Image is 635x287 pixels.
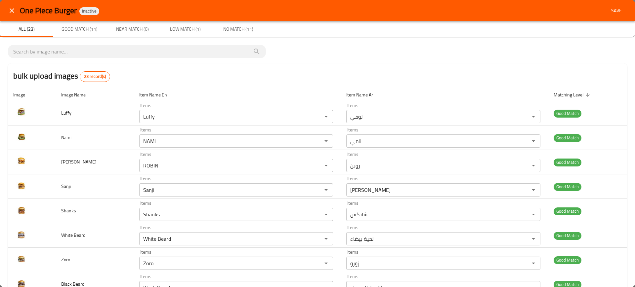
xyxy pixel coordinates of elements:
span: Good Match (11) [57,25,102,33]
button: Open [529,185,538,195]
span: Luffy [61,109,71,117]
th: Item Name En [134,89,341,101]
span: Good Match [554,159,581,166]
span: Good Match [554,183,581,191]
div: Inactive [79,7,99,15]
span: Good Match [554,134,581,142]
button: Open [321,185,331,195]
th: Item Name Ar [341,89,548,101]
button: close [4,3,20,18]
img: Robin [13,153,30,169]
span: White Beard [61,231,85,239]
th: Image [8,89,56,101]
button: Open [529,259,538,268]
button: Open [529,112,538,121]
span: All (23) [4,25,49,33]
span: Good Match [554,207,581,215]
div: Total records count [80,71,110,82]
span: Good Match [554,110,581,117]
span: 23 record(s) [80,73,110,80]
img: Zoro [13,250,30,267]
span: [PERSON_NAME] [61,158,97,166]
span: No Match (11) [216,25,261,33]
span: Nami [61,133,71,142]
img: Luffy [13,104,30,120]
button: Open [529,161,538,170]
button: Open [529,234,538,243]
img: Nami [13,128,30,145]
span: Good Match [554,232,581,239]
button: Open [321,136,331,146]
span: Matching Level [554,91,592,99]
span: Good Match [554,256,581,264]
h2: bulk upload images [13,70,110,82]
span: Sanji [61,182,71,191]
span: Low Match (1) [163,25,208,33]
span: One Piece Burger [20,3,77,18]
button: Open [321,161,331,170]
button: Open [321,210,331,219]
span: Shanks [61,206,76,215]
span: Save [609,7,624,15]
span: Inactive [79,8,99,14]
input: search [13,46,261,57]
img: White Beard [13,226,30,242]
button: Open [529,136,538,146]
img: Shanks [13,201,30,218]
button: Open [321,234,331,243]
span: Near Match (0) [110,25,155,33]
button: Open [321,112,331,121]
span: Zoro [61,255,70,264]
span: Image Name [61,91,94,99]
button: Open [321,259,331,268]
button: Open [529,210,538,219]
img: Sanji [13,177,30,194]
button: Save [606,5,627,17]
